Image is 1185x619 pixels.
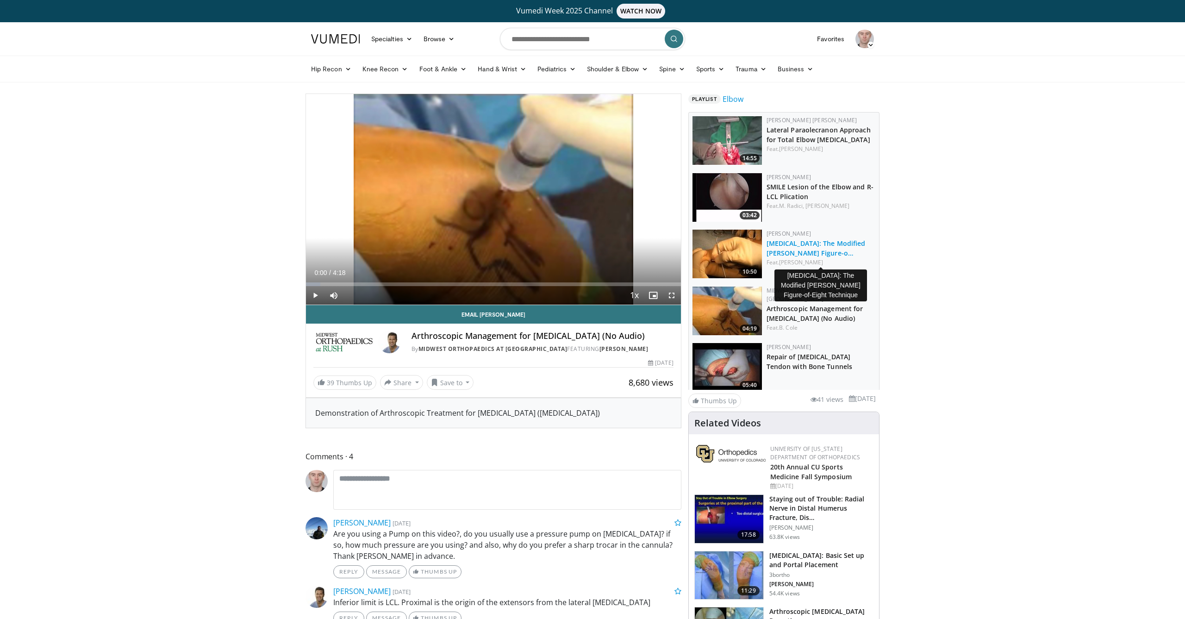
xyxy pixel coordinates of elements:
a: 10:50 [692,230,762,278]
small: [DATE] [393,588,411,596]
span: / [329,269,331,276]
div: Feat. [767,324,875,332]
p: 3bortho [769,571,873,579]
a: 14:55 [692,116,762,165]
button: Playback Rate [625,286,644,305]
a: Sports [691,60,730,78]
span: 10:50 [740,268,760,276]
a: Spine [654,60,690,78]
img: fde2b368-6011-4921-85b8-b279478f60f7.150x105_q85_crop-smart_upscale.jpg [692,116,762,165]
img: eWNh-8akTAF2kj8X4xMDoxOjBkMTt9RT.150x105_q85_crop-smart_upscale.jpg [692,343,762,392]
a: Lateral Paraolecranon Approach for Total Elbow [MEDICAL_DATA] [767,125,871,144]
a: [PERSON_NAME] [767,173,811,181]
a: Hand & Wrist [472,60,532,78]
a: 05:40 [692,343,762,392]
img: Avatar [855,30,874,48]
a: Specialties [366,30,418,48]
a: 39 Thumbs Up [313,375,376,390]
a: B. Cole [779,324,798,331]
div: Feat. [767,258,875,267]
img: 38897_0000_3.png.150x105_q85_crop-smart_upscale.jpg [692,287,762,335]
a: Knee Recon [357,60,414,78]
span: 03:42 [740,211,760,219]
span: 11:29 [737,586,760,595]
small: [DATE] [393,519,411,527]
img: Midwest Orthopaedics at Rush [313,331,374,353]
div: Feat. [767,145,875,153]
a: Arthroscopic Management for [MEDICAL_DATA] (No Audio) [767,304,863,323]
img: Avatar [306,470,328,492]
img: Avatar [378,331,400,353]
span: 8,680 views [629,377,674,388]
a: 20th Annual CU Sports Medicine Fall Symposium [770,463,852,481]
button: Mute [324,286,343,305]
a: [MEDICAL_DATA]: The Modified [PERSON_NAME] Figure-o… [767,239,866,257]
a: Browse [418,30,461,48]
h4: Related Videos [694,418,761,429]
a: Thumbs Up [409,565,461,578]
p: 63.8K views [769,533,800,541]
a: [PERSON_NAME] [767,343,811,351]
a: Pediatrics [532,60,581,78]
a: Midwest Orthopaedics at [GEOGRAPHIC_DATA] [418,345,568,353]
span: 14:55 [740,154,760,163]
button: Save to [427,375,474,390]
a: [PERSON_NAME] [333,518,391,528]
a: M. Radici, [779,202,804,210]
img: 355603a8-37da-49b6-856f-e00d7e9307d3.png.150x105_q85_autocrop_double_scale_upscale_version-0.2.png [696,445,766,463]
a: 03:42 [692,173,762,222]
a: Repair of [MEDICAL_DATA] Tendon with Bone Tunnels [767,352,852,371]
h4: Arthroscopic Management for [MEDICAL_DATA] (No Audio) [412,331,674,341]
p: Inferior limit is LCL. Proximal is the origin of the extensors from the lateral [MEDICAL_DATA] [333,597,681,608]
span: 39 [327,378,334,387]
a: [PERSON_NAME] [PERSON_NAME] [767,116,857,124]
span: 05:40 [740,381,760,389]
a: Shoulder & Elbow [581,60,654,78]
a: Foot & Ankle [414,60,473,78]
img: Q2xRg7exoPLTwO8X4xMDoxOjB1O8AjAz_1.150x105_q85_crop-smart_upscale.jpg [695,495,763,543]
span: 4:18 [333,269,345,276]
a: 11:29 [MEDICAL_DATA]: Basic Set up and Portal Placement 3bortho [PERSON_NAME] 54.4K views [694,551,873,600]
div: [DATE] [770,482,872,490]
a: 17:58 Staying out of Trouble: Radial Nerve in Distal Humerus Fracture, Dis… [PERSON_NAME] 63.8K v... [694,494,873,544]
input: Search topics, interventions [500,28,685,50]
img: Avatar [306,517,328,539]
button: Enable picture-in-picture mode [644,286,662,305]
button: Play [306,286,324,305]
a: Trauma [730,60,772,78]
img: abboud_3.png.150x105_q85_crop-smart_upscale.jpg [695,551,763,600]
a: Midwest Orthopaedics at [GEOGRAPHIC_DATA] [767,287,845,303]
span: 0:00 [314,269,327,276]
li: 41 views [811,394,843,405]
a: [PERSON_NAME] [805,202,849,210]
p: [PERSON_NAME] [769,524,873,531]
span: 04:19 [740,325,760,333]
a: [PERSON_NAME] [599,345,649,353]
p: 54.4K views [769,590,800,597]
a: [PERSON_NAME] [767,230,811,238]
p: [PERSON_NAME] [769,581,873,588]
a: Message [366,565,407,578]
a: Email [PERSON_NAME] [306,305,681,324]
a: Favorites [811,30,850,48]
li: [DATE] [849,394,876,404]
div: Demonstration of Arthroscopic Treatment for [MEDICAL_DATA] ([MEDICAL_DATA]) [315,407,672,419]
img: Avatar [306,586,328,608]
img: VuMedi Logo [311,34,360,44]
div: Progress Bar [306,282,681,286]
a: Thumbs Up [688,394,741,408]
span: Playlist [688,94,721,104]
a: [PERSON_NAME] [779,145,823,153]
span: 17:58 [737,530,760,539]
span: Comments 4 [306,450,681,463]
img: 52609f79-46dd-4cb5-a544-86fd8195cd54.150x105_q85_crop-smart_upscale.jpg [692,173,762,222]
a: Business [772,60,819,78]
div: [DATE] [648,359,673,367]
div: By FEATURING [412,345,674,353]
a: [PERSON_NAME] [779,258,823,266]
a: Vumedi Week 2025 ChannelWATCH NOW [312,4,873,19]
video-js: Video Player [306,94,681,305]
h3: Staying out of Trouble: Radial Nerve in Distal Humerus Fracture, Dis… [769,494,873,522]
a: University of [US_STATE] Department of Orthopaedics [770,445,860,461]
div: [MEDICAL_DATA]: The Modified [PERSON_NAME] Figure-of-Eight Technique [774,269,867,301]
